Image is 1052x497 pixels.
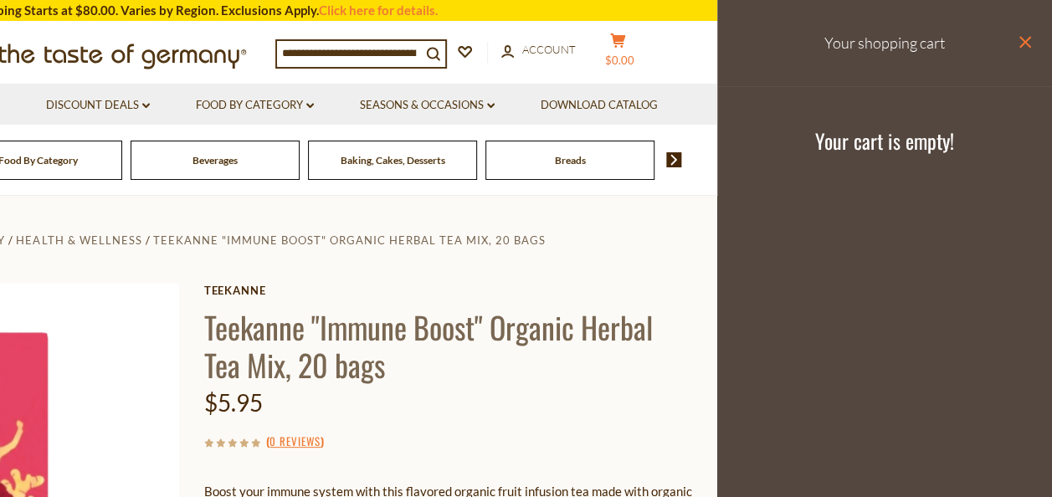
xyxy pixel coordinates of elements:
[269,433,321,451] a: 0 Reviews
[360,96,495,115] a: Seasons & Occasions
[501,41,576,59] a: Account
[341,154,445,167] a: Baking, Cakes, Desserts
[192,154,238,167] a: Beverages
[666,152,682,167] img: next arrow
[319,3,438,18] a: Click here for details.
[153,233,546,247] a: Teekanne "Immune Boost" Organic Herbal Tea Mix, 20 bags
[555,154,586,167] a: Breads
[266,433,324,449] span: ( )
[204,308,694,383] h1: Teekanne "Immune Boost" Organic Herbal Tea Mix, 20 bags
[541,96,658,115] a: Download Catalog
[46,96,150,115] a: Discount Deals
[204,284,694,297] a: Teekanne
[605,54,634,67] span: $0.00
[204,388,263,417] span: $5.95
[16,233,141,247] a: Health & Wellness
[196,96,314,115] a: Food By Category
[522,43,576,56] span: Account
[738,128,1031,153] h3: Your cart is empty!
[593,33,644,74] button: $0.00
